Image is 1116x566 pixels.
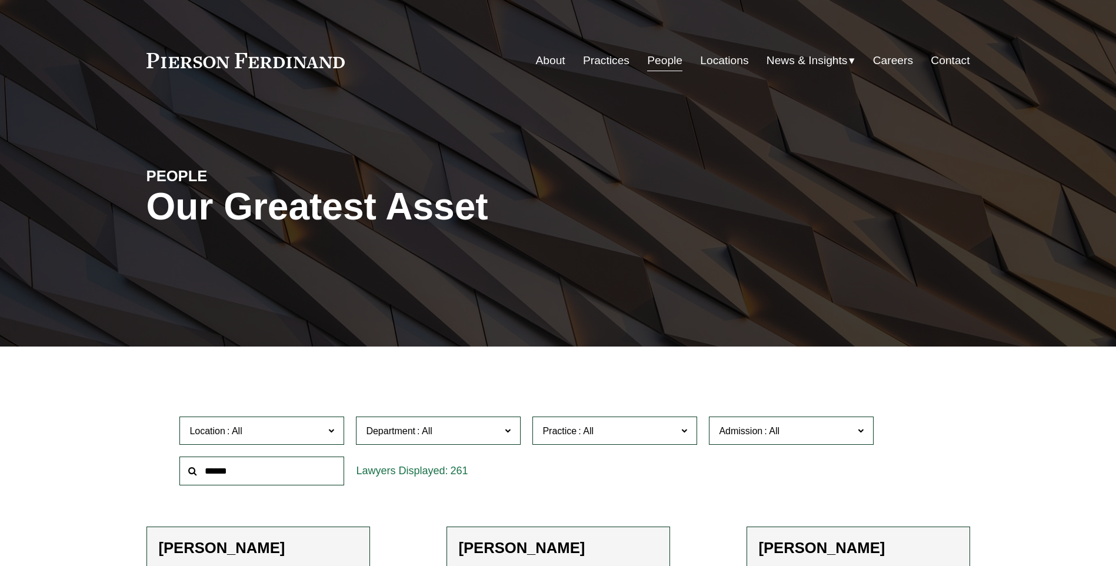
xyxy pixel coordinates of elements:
[583,49,629,72] a: Practices
[159,539,358,557] h2: [PERSON_NAME]
[873,49,913,72] a: Careers
[146,185,695,228] h1: Our Greatest Asset
[459,539,658,557] h2: [PERSON_NAME]
[542,426,577,436] span: Practice
[931,49,970,72] a: Contact
[767,51,848,71] span: News & Insights
[647,49,682,72] a: People
[759,539,958,557] h2: [PERSON_NAME]
[536,49,565,72] a: About
[366,426,415,436] span: Department
[146,167,352,185] h4: PEOPLE
[189,426,225,436] span: Location
[450,465,468,477] span: 261
[767,49,855,72] a: folder dropdown
[719,426,762,436] span: Admission
[700,49,748,72] a: Locations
